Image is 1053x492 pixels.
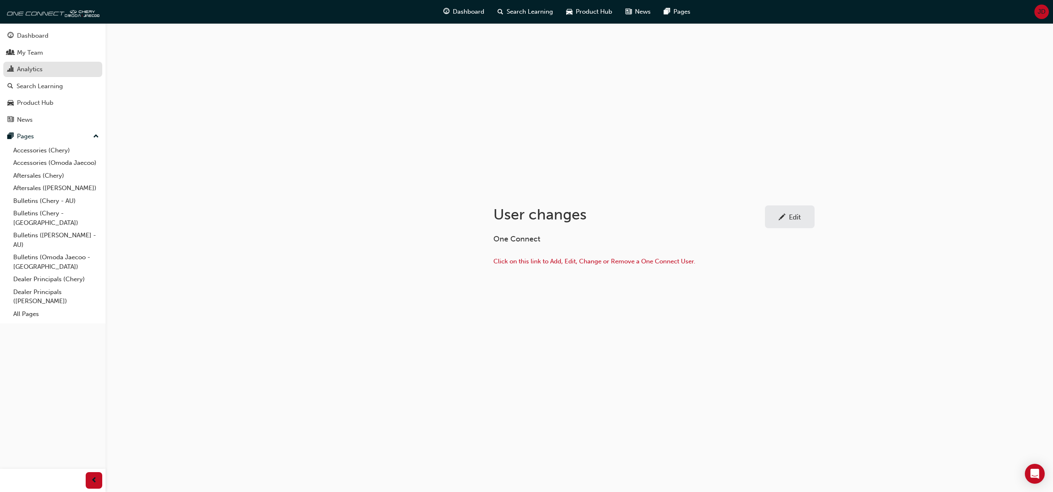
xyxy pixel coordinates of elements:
span: up-icon [93,131,99,142]
span: pencil-icon [779,214,786,222]
a: Accessories (Chery) [10,144,102,157]
a: My Team [3,45,102,60]
div: News [17,115,33,125]
div: My Team [17,48,43,58]
a: Bulletins (Chery - [GEOGRAPHIC_DATA]) [10,207,102,229]
span: car-icon [7,99,14,107]
a: guage-iconDashboard [437,3,491,20]
a: news-iconNews [619,3,657,20]
span: One Connect [493,234,540,244]
span: chart-icon [7,66,14,73]
a: Click on this link to Add, Edit, Change or Remove a One Connect User. [493,258,695,265]
a: search-iconSearch Learning [491,3,560,20]
div: Edit [789,213,801,221]
a: Bulletins (Omoda Jaecoo - [GEOGRAPHIC_DATA]) [10,251,102,273]
div: Dashboard [17,31,48,41]
span: news-icon [7,116,14,124]
a: Accessories (Omoda Jaecoo) [10,157,102,169]
span: prev-icon [91,475,97,486]
span: JD [1038,7,1046,17]
a: Bulletins ([PERSON_NAME] - AU) [10,229,102,251]
button: Pages [3,129,102,144]
a: Dealer Principals (Chery) [10,273,102,286]
span: pages-icon [664,7,670,17]
div: Open Intercom Messenger [1025,464,1045,484]
span: Product Hub [576,7,612,17]
a: Aftersales (Chery) [10,169,102,182]
span: News [635,7,651,17]
div: Pages [17,132,34,141]
a: Bulletins (Chery - AU) [10,195,102,207]
a: Dealer Principals ([PERSON_NAME]) [10,286,102,308]
a: Edit [765,205,815,228]
a: Dashboard [3,28,102,43]
a: All Pages [10,308,102,321]
button: DashboardMy TeamAnalyticsSearch LearningProduct HubNews [3,27,102,129]
a: News [3,112,102,128]
a: Search Learning [3,79,102,94]
a: Product Hub [3,95,102,111]
a: pages-iconPages [657,3,697,20]
span: news-icon [625,7,632,17]
span: car-icon [566,7,572,17]
span: Search Learning [507,7,553,17]
div: Analytics [17,65,43,74]
span: people-icon [7,49,14,57]
a: car-iconProduct Hub [560,3,619,20]
h1: User changes [493,205,765,224]
span: Pages [673,7,690,17]
div: Search Learning [17,82,63,91]
span: guage-icon [7,32,14,40]
span: Dashboard [453,7,484,17]
span: guage-icon [443,7,450,17]
button: JD [1034,5,1049,19]
div: Product Hub [17,98,53,108]
span: search-icon [498,7,503,17]
span: pages-icon [7,133,14,140]
span: search-icon [7,83,13,90]
img: oneconnect [4,3,99,20]
a: Aftersales ([PERSON_NAME]) [10,182,102,195]
a: Analytics [3,62,102,77]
